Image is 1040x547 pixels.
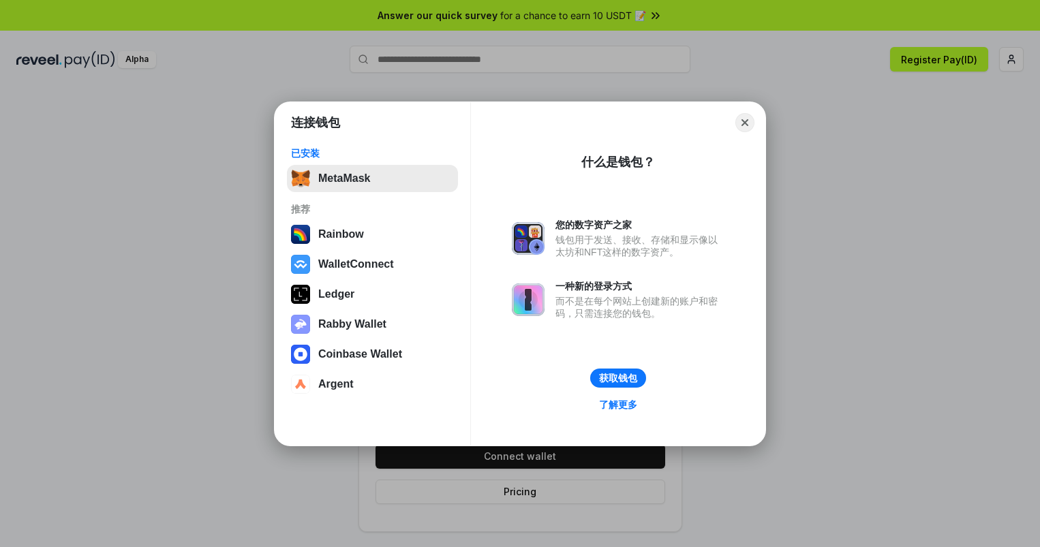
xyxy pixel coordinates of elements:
button: WalletConnect [287,251,458,278]
div: 您的数字资产之家 [555,219,724,231]
div: 推荐 [291,203,454,215]
a: 了解更多 [591,396,645,413]
button: Argent [287,371,458,398]
img: svg+xml,%3Csvg%20width%3D%2228%22%20height%3D%2228%22%20viewBox%3D%220%200%2028%2028%22%20fill%3D... [291,255,310,274]
div: Coinbase Wallet [318,348,402,360]
div: Argent [318,378,354,390]
button: Close [735,113,754,132]
button: Rainbow [287,221,458,248]
img: svg+xml,%3Csvg%20fill%3D%22none%22%20height%3D%2233%22%20viewBox%3D%220%200%2035%2033%22%20width%... [291,169,310,188]
button: Ledger [287,281,458,308]
div: 钱包用于发送、接收、存储和显示像以太坊和NFT这样的数字资产。 [555,234,724,258]
img: svg+xml,%3Csvg%20xmlns%3D%22http%3A%2F%2Fwww.w3.org%2F2000%2Fsvg%22%20fill%3D%22none%22%20viewBox... [291,315,310,334]
div: WalletConnect [318,258,394,270]
button: 获取钱包 [590,369,646,388]
img: svg+xml,%3Csvg%20width%3D%2228%22%20height%3D%2228%22%20viewBox%3D%220%200%2028%2028%22%20fill%3D... [291,345,310,364]
button: Coinbase Wallet [287,341,458,368]
div: 获取钱包 [599,372,637,384]
div: Rabby Wallet [318,318,386,330]
img: svg+xml,%3Csvg%20xmlns%3D%22http%3A%2F%2Fwww.w3.org%2F2000%2Fsvg%22%20fill%3D%22none%22%20viewBox... [512,283,545,316]
button: Rabby Wallet [287,311,458,338]
div: 而不是在每个网站上创建新的账户和密码，只需连接您的钱包。 [555,295,724,319]
div: MetaMask [318,172,370,185]
img: svg+xml,%3Csvg%20width%3D%22120%22%20height%3D%22120%22%20viewBox%3D%220%200%20120%20120%22%20fil... [291,225,310,244]
button: MetaMask [287,165,458,192]
div: 什么是钱包？ [581,154,655,170]
img: svg+xml,%3Csvg%20width%3D%2228%22%20height%3D%2228%22%20viewBox%3D%220%200%2028%2028%22%20fill%3D... [291,375,310,394]
div: Rainbow [318,228,364,240]
div: 已安装 [291,147,454,159]
div: Ledger [318,288,354,300]
img: svg+xml,%3Csvg%20xmlns%3D%22http%3A%2F%2Fwww.w3.org%2F2000%2Fsvg%22%20width%3D%2228%22%20height%3... [291,285,310,304]
div: 一种新的登录方式 [555,280,724,292]
h1: 连接钱包 [291,114,340,131]
img: svg+xml,%3Csvg%20xmlns%3D%22http%3A%2F%2Fwww.w3.org%2F2000%2Fsvg%22%20fill%3D%22none%22%20viewBox... [512,222,545,255]
div: 了解更多 [599,398,637,411]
